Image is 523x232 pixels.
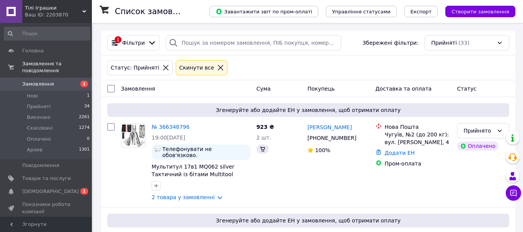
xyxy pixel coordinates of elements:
[385,123,451,131] div: Нова Пошта
[79,146,90,153] span: 1301
[22,175,71,182] span: Товари та послуги
[457,141,498,151] div: Оплачено
[307,135,356,141] span: [PHONE_NUMBER]
[257,135,271,141] span: 2 шт.
[166,35,341,50] input: Пошук за номером замовлення, ПІБ покупця, номером телефону, Email, номером накладної
[22,60,92,74] span: Замовлення та повідомлення
[22,81,54,88] span: Замовлення
[315,147,330,153] span: 100%
[431,39,457,47] span: Прийняті
[22,47,44,54] span: Головна
[115,7,193,16] h1: Список замовлень
[22,201,71,215] span: Показники роботи компанії
[410,9,432,15] span: Експорт
[445,6,515,17] button: Створити замовлення
[27,125,53,131] span: Скасовані
[87,136,90,143] span: 0
[84,103,90,110] span: 34
[27,136,51,143] span: Оплачені
[257,86,271,92] span: Cума
[385,131,451,146] div: Чугуїв, №2 (до 200 кг): вул. [PERSON_NAME], 4
[404,6,438,17] button: Експорт
[464,127,494,135] div: Прийнято
[457,86,477,92] span: Статус
[209,6,318,17] button: Завантажити звіт по пром-оплаті
[27,146,42,153] span: Архив
[27,103,51,110] span: Прийняті
[385,160,451,167] div: Пром-оплата
[121,123,145,148] a: Фото товару
[376,86,432,92] span: Доставка та оплата
[80,188,88,195] span: 1
[152,124,190,130] a: № 366348796
[152,194,215,200] a: 2 товара у замовленні
[363,39,418,47] span: Збережені фільтри:
[22,162,59,169] span: Повідомлення
[22,188,79,195] span: [DEMOGRAPHIC_DATA]
[109,63,161,72] div: Статус: Прийняті
[110,217,506,224] span: Згенеруйте або додайте ЕН у замовлення, щоб отримати оплату
[27,92,38,99] span: Нові
[121,123,145,147] img: Фото товару
[25,5,82,11] span: Тілі Іграшки
[4,27,90,41] input: Пошук
[152,135,185,141] span: 19:00[DATE]
[216,8,312,15] span: Завантажити звіт по пром-оплаті
[155,146,161,152] img: :speech_balloon:
[152,164,234,177] a: Мультитул 17в1 MQ062 silver Тактичний із бітами Multitool
[451,9,509,15] span: Створити замовлення
[27,114,51,121] span: Виконані
[79,114,90,121] span: 2261
[385,150,415,156] a: Додати ЕН
[121,86,155,92] span: Замовлення
[332,9,391,15] span: Управління статусами
[326,6,397,17] button: Управління статусами
[178,63,216,72] div: Cкинути все
[307,86,335,92] span: Покупець
[87,92,90,99] span: 1
[25,11,92,18] div: Ваш ID: 2203870
[79,125,90,131] span: 1274
[110,106,506,114] span: Згенеруйте або додайте ЕН у замовлення, щоб отримати оплату
[257,124,274,130] span: 923 ₴
[307,123,352,131] a: [PERSON_NAME]
[458,40,469,46] span: (33)
[506,185,521,201] button: Чат з покупцем
[80,81,88,87] span: 1
[122,39,145,47] span: Фільтри
[438,8,515,14] a: Створити замовлення
[162,146,247,158] span: Телефонувати не обов'язково.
